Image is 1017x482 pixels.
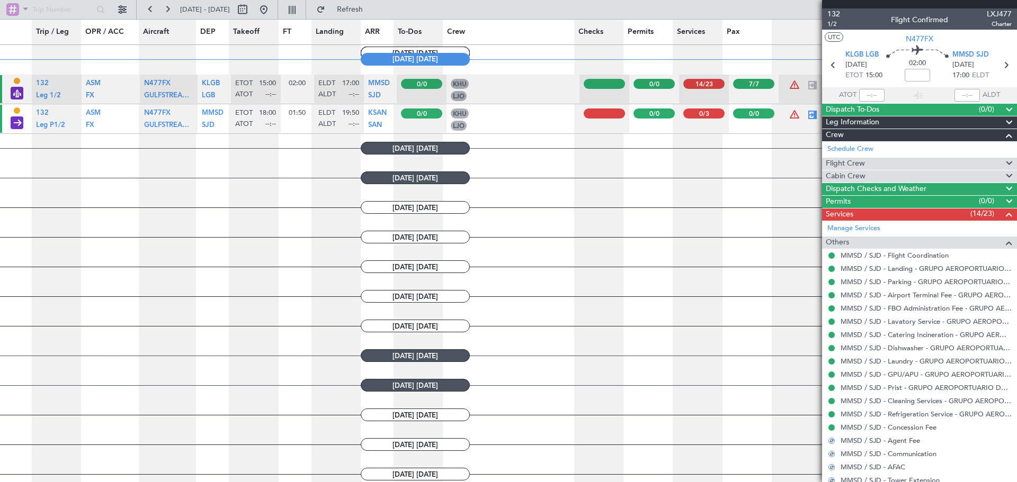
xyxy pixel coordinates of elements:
[368,110,387,116] span: KSAN
[841,436,920,445] a: MMSD / SJD - Agent Fee
[628,26,654,38] span: Permits
[349,120,359,129] span: --:--
[826,196,851,208] span: Permits
[202,83,220,90] a: KLGB
[86,92,94,99] span: FX
[839,90,857,101] span: ATOT
[361,53,470,66] span: [DATE] [DATE]
[826,129,844,141] span: Crew
[143,26,169,38] span: Aircraft
[259,108,276,118] span: 18:00
[866,70,882,81] span: 15:00
[361,408,470,421] span: [DATE] [DATE]
[368,83,390,90] a: MMSD
[841,317,1012,326] a: MMSD / SJD - Lavatory Service - GRUPO AEROPORTUARIO DEL PACIFICO
[36,113,49,120] a: 132
[979,104,994,115] span: (0/0)
[983,90,1000,101] span: ALDT
[265,120,276,129] span: --:--
[36,26,69,38] span: Trip / Leg
[200,26,216,38] span: DEP
[86,80,101,87] span: ASM
[361,349,470,362] span: [DATE] [DATE]
[289,108,306,117] span: 01:50
[368,95,381,102] a: SJD
[979,195,994,206] span: (0/0)
[827,144,873,154] a: Schedule Crew
[235,79,253,88] span: ETOT
[952,70,969,81] span: 17:00
[727,26,740,38] span: Pax
[841,264,1012,273] a: MMSD / SJD - Landing - GRUPO AEROPORTUARIO DEL PACIFICO
[841,410,1012,419] a: MMSD / SJD - Refrigeration Service - GRUPO AEROPORTUARIO DEL PACIFICO
[361,171,470,184] span: [DATE] [DATE]
[144,110,171,116] span: N477FX
[318,90,336,99] span: ALDT
[235,108,253,118] span: ETOT
[36,83,49,90] a: 132
[361,142,470,154] span: [DATE] [DATE]
[970,208,994,219] span: (14/23)
[578,26,603,38] span: Checks
[845,60,867,70] span: [DATE]
[827,20,840,29] span: 1/2
[311,1,375,18] button: Refresh
[86,113,101,120] a: ASM
[202,124,215,131] a: SJD
[202,95,215,102] a: LGB
[349,90,359,99] span: --:--
[972,70,989,81] span: ELDT
[86,110,101,116] span: ASM
[85,26,124,38] span: OPR / ACC
[826,183,926,195] span: Dispatch Checks and Weather
[361,320,470,332] span: [DATE] [DATE]
[144,113,171,120] a: N477FX
[845,70,863,81] span: ETOT
[841,277,1012,286] a: MMSD / SJD - Parking - GRUPO AEROPORTUARIO DEL PACIFICO
[447,26,465,38] span: Crew
[841,343,1012,352] a: MMSD / SJD - Dishwasher - GRUPO AEROPORTUARIO DEL PACIFICO
[859,89,885,102] input: --:--
[144,124,193,131] a: GULFSTREAM AEROSPACE G-4 Gulfstream G400
[342,108,359,118] span: 19:50
[144,80,171,87] span: N477FX
[202,113,224,120] a: MMSD
[841,462,905,471] a: MMSD / SJD - AFAC
[987,8,1012,20] span: LXJ477
[368,113,387,120] a: KSAN
[906,33,933,44] span: N477FX
[827,223,880,234] a: Manage Services
[144,95,193,102] a: GULFSTREAM AEROSPACE G-4 Gulfstream G400
[841,330,1012,339] a: MMSD / SJD - Catering Incineration - GRUPO AEROPORTUARIO DEL PACIFICO
[826,170,866,183] span: Cabin Crew
[841,251,949,260] a: MMSD / SJD - Flight Coordination
[316,26,344,38] span: Landing
[86,122,94,129] span: FX
[283,26,291,38] span: FT
[86,83,101,90] a: ASM
[841,423,936,432] a: MMSD / SJD - Concession Fee
[368,80,390,87] span: MMSD
[361,290,470,303] span: [DATE] [DATE]
[826,158,865,170] span: Flight Crew
[841,383,1012,392] a: MMSD / SJD - Prist - GRUPO AEROPORTUARIO DEL PACIFICO
[368,122,382,129] span: SAN
[841,290,1012,299] a: MMSD / SJD - Airport Terminal Fee - GRUPO AEROPORTUARIO DEL PACIFICO
[144,122,302,129] span: GULFSTREAM AEROSPACE G-4 Gulfstream G400
[342,79,359,88] span: 17:00
[365,26,380,38] span: ARR
[827,8,840,20] span: 132
[952,60,974,70] span: [DATE]
[826,104,879,116] span: Dispatch To-Dos
[36,122,65,129] span: Leg P1/2
[202,80,220,87] span: KLGB
[180,5,230,14] span: [DATE] - [DATE]
[318,79,335,88] span: ELDT
[368,92,381,99] span: SJD
[86,124,94,131] a: FX
[361,379,470,392] span: [DATE] [DATE]
[36,110,49,116] span: 132
[826,208,853,221] span: Services
[825,32,843,42] button: UTC
[841,357,1012,366] a: MMSD / SJD - Laundry - GRUPO AEROPORTUARIO DEL PACIFICO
